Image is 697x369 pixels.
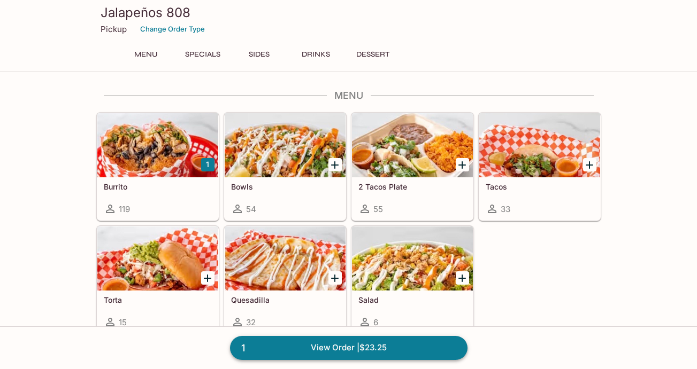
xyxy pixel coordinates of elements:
[351,113,473,221] a: 2 Tacos Plate55
[230,336,468,359] a: 1View Order |$23.25
[373,204,383,214] span: 55
[231,182,339,191] h5: Bowls
[231,295,339,304] h5: Quesadilla
[501,204,510,214] span: 33
[292,47,340,62] button: Drinks
[349,47,397,62] button: Dessert
[456,158,469,171] button: Add 2 Tacos Plate
[246,317,256,327] span: 32
[246,204,256,214] span: 54
[225,113,346,177] div: Bowls
[97,226,219,334] a: Torta15
[201,158,215,171] button: Add Burrito
[122,47,170,62] button: Menu
[201,271,215,285] button: Add Torta
[179,47,227,62] button: Specials
[119,317,127,327] span: 15
[101,24,127,34] p: Pickup
[119,204,130,214] span: 119
[352,226,473,291] div: Salad
[224,113,346,221] a: Bowls54
[351,226,473,334] a: Salad6
[486,182,594,191] h5: Tacos
[456,271,469,285] button: Add Salad
[96,90,601,101] h4: Menu
[235,47,284,62] button: Sides
[328,271,342,285] button: Add Quesadilla
[135,21,210,37] button: Change Order Type
[479,113,601,221] a: Tacos33
[235,341,251,356] span: 1
[373,317,378,327] span: 6
[358,295,466,304] h5: Salad
[358,182,466,191] h5: 2 Tacos Plate
[224,226,346,334] a: Quesadilla32
[328,158,342,171] button: Add Bowls
[479,113,600,177] div: Tacos
[225,226,346,291] div: Quesadilla
[97,226,218,291] div: Torta
[104,182,212,191] h5: Burrito
[97,113,219,221] a: Burrito119
[352,113,473,177] div: 2 Tacos Plate
[583,158,596,171] button: Add Tacos
[101,4,597,21] h3: Jalapeños 808
[97,113,218,177] div: Burrito
[104,295,212,304] h5: Torta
